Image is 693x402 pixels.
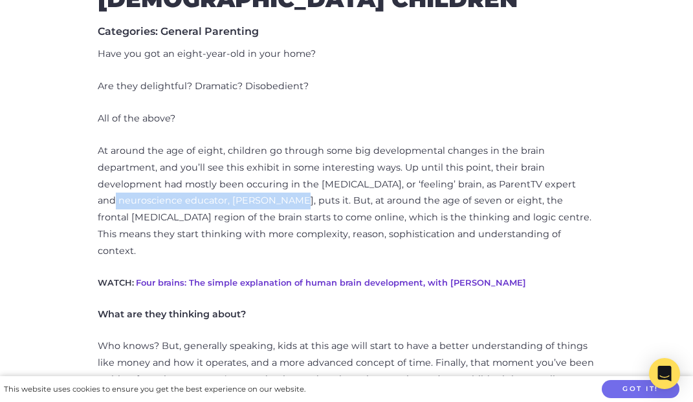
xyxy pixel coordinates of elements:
a: Four brains: The simple explanation of human brain development, with [PERSON_NAME] [136,277,526,288]
div: This website uses cookies to ensure you get the best experience on our website. [4,383,305,396]
p: Have you got an eight-year-old in your home? [98,46,596,63]
strong: What are they thinking about? [98,308,246,320]
p: All of the above? [98,111,596,127]
strong: WATCH: [98,277,134,288]
p: At around the age of eight, children go through some big developmental changes in the brain depar... [98,143,596,260]
p: Are they delightful? Dramatic? Disobedient? [98,78,596,95]
h5: Categories: General Parenting [98,25,596,37]
button: Got it! [602,380,679,399]
div: Open Intercom Messenger [649,358,680,389]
